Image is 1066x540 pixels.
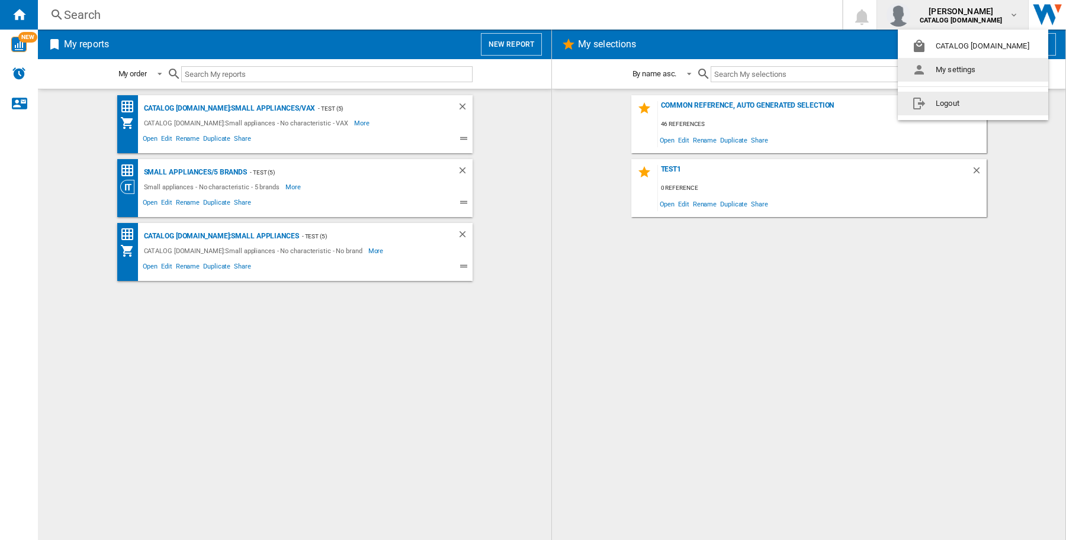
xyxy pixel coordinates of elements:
[898,92,1048,115] button: Logout
[898,58,1048,82] button: My settings
[898,34,1048,58] button: CATALOG [DOMAIN_NAME]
